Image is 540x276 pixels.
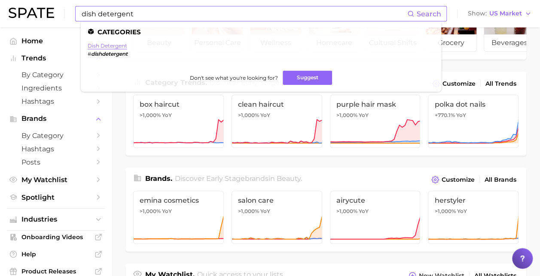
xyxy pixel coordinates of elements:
[175,174,302,183] span: Discover Early Stage brands in .
[21,97,90,105] span: Hashtags
[21,233,90,241] span: Onboarding Videos
[468,11,487,16] span: Show
[466,8,534,19] button: ShowUS Market
[238,112,259,118] span: >1,000%
[330,191,421,244] a: airycute>1,000% YoY
[133,95,224,148] a: box haircut>1,000% YoY
[189,75,278,81] span: Don't see what you're looking for?
[232,191,322,244] a: salon care>1,000% YoY
[162,208,172,215] span: YoY
[484,34,535,51] span: beverages
[7,95,105,108] a: Hashtags
[7,156,105,169] a: Posts
[81,6,407,21] input: Search here for a brand, industry, or ingredient
[7,248,105,261] a: Help
[21,54,90,62] span: Trends
[434,100,512,108] span: polka dot nails
[428,95,519,148] a: polka dot nails+770.1% YoY
[283,71,332,85] button: Suggest
[145,174,172,183] span: Brands .
[428,191,519,244] a: herstyler>1,000% YoY
[7,81,105,95] a: Ingredients
[7,52,105,65] button: Trends
[442,80,476,87] span: Customize
[336,196,414,204] span: airycute
[162,112,172,119] span: YoY
[232,95,322,148] a: clean haircut>1,000% YoY
[489,11,522,16] span: US Market
[429,174,477,186] button: Customize
[434,112,455,118] span: +770.1%
[238,208,259,214] span: >1,000%
[88,28,434,36] li: Categories
[485,176,516,183] span: All Brands
[7,191,105,204] a: Spotlight
[21,176,90,184] span: My Watchlist
[140,100,217,108] span: box haircut
[430,78,478,90] button: Customize
[140,208,161,214] span: >1,000%
[7,231,105,243] a: Onboarding Videos
[238,100,316,108] span: clean haircut
[7,34,105,48] a: Home
[21,250,90,258] span: Help
[88,51,91,57] span: #
[434,196,512,204] span: herstyler
[140,112,161,118] span: >1,000%
[442,176,475,183] span: Customize
[21,37,90,45] span: Home
[434,208,455,214] span: >1,000%
[21,84,90,92] span: Ingredients
[21,267,90,275] span: Product Releases
[7,129,105,142] a: by Category
[359,112,369,119] span: YoY
[21,193,90,201] span: Spotlight
[21,158,90,166] span: Posts
[21,132,90,140] span: by Category
[277,174,301,183] span: beauty
[336,100,414,108] span: purple hair mask
[7,112,105,125] button: Brands
[456,112,466,119] span: YoY
[133,191,224,244] a: emina cosmetics>1,000% YoY
[9,8,54,18] img: SPATE
[238,196,316,204] span: salon care
[21,71,90,79] span: by Category
[21,216,90,223] span: Industries
[417,10,441,18] span: Search
[88,42,127,49] a: dish detergent
[260,112,270,119] span: YoY
[21,115,90,123] span: Brands
[482,174,519,186] a: All Brands
[336,112,357,118] span: >1,000%
[140,196,217,204] span: emina cosmetics
[7,173,105,186] a: My Watchlist
[485,80,516,87] span: All Trends
[260,208,270,215] span: YoY
[330,95,421,148] a: purple hair mask>1,000% YoY
[336,208,357,214] span: >1,000%
[21,145,90,153] span: Hashtags
[7,213,105,226] button: Industries
[91,51,128,57] em: dishdetergent
[7,68,105,81] a: by Category
[457,208,467,215] span: YoY
[483,78,519,90] a: All Trends
[7,142,105,156] a: Hashtags
[426,34,476,51] span: grocery
[359,208,369,215] span: YoY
